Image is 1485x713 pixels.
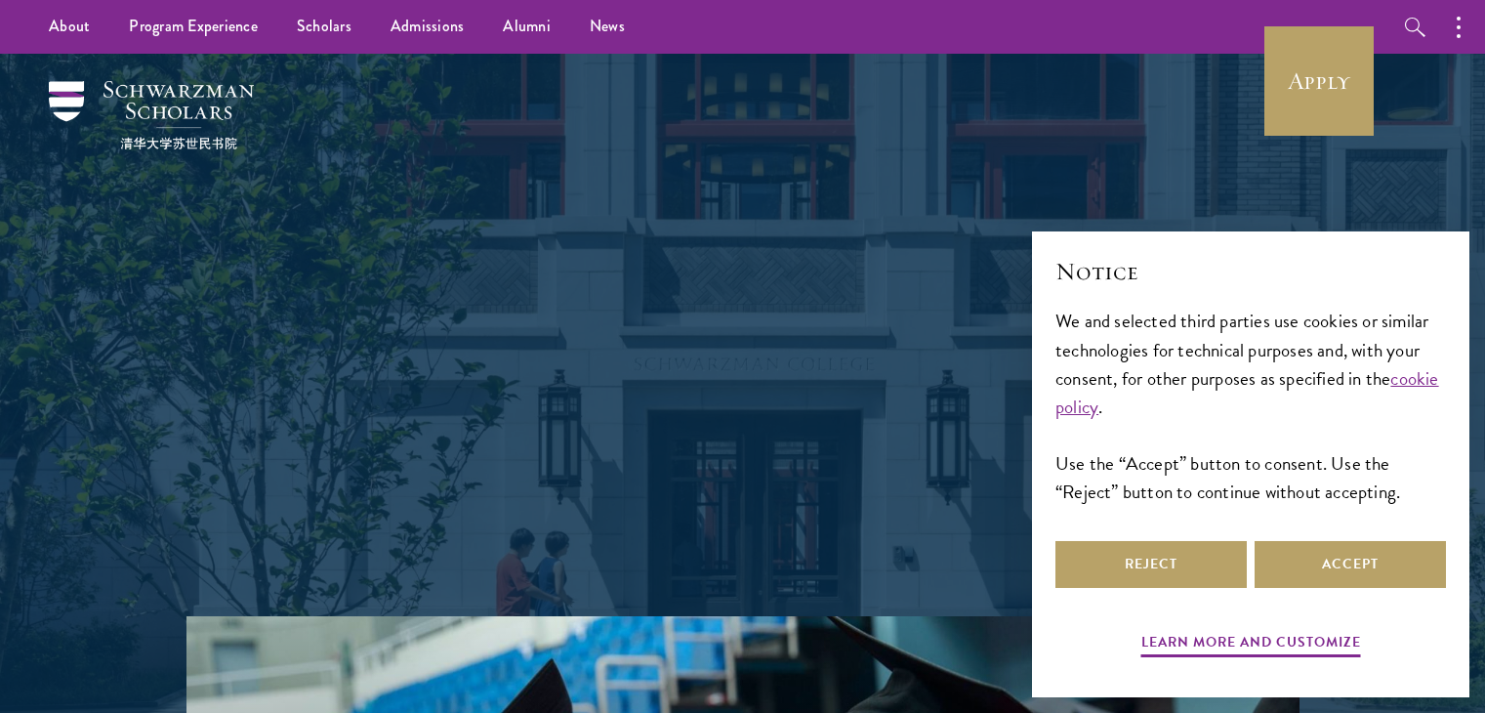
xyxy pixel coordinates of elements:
[1055,541,1247,588] button: Reject
[49,81,254,149] img: Schwarzman Scholars
[1055,364,1439,421] a: cookie policy
[1055,307,1446,505] div: We and selected third parties use cookies or similar technologies for technical purposes and, wit...
[1141,630,1361,660] button: Learn more and customize
[1055,255,1446,288] h2: Notice
[1255,541,1446,588] button: Accept
[1264,26,1374,136] a: Apply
